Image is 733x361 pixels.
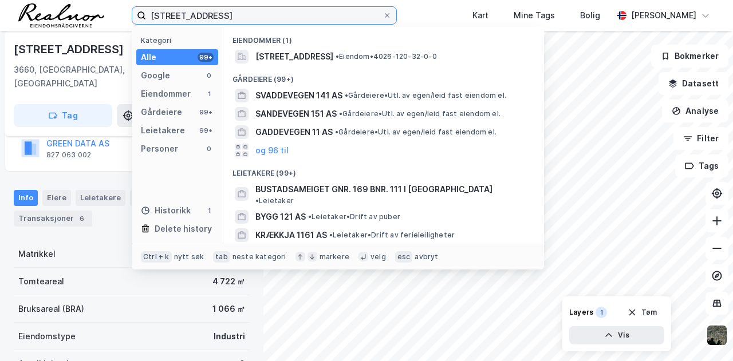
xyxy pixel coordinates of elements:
button: Filter [673,127,728,150]
div: [STREET_ADDRESS] [14,40,126,58]
div: 6 [76,213,88,224]
button: Vis [569,326,664,344]
button: Bokmerker [651,45,728,68]
div: Eiere [42,190,71,206]
button: Tag [14,104,112,127]
span: • [345,91,348,100]
div: 3660, [GEOGRAPHIC_DATA], [GEOGRAPHIC_DATA] [14,63,201,90]
div: 827 063 002 [46,150,91,160]
span: • [336,52,339,61]
div: Matrikkel [18,247,56,261]
div: Google [141,69,170,82]
button: Analyse [662,100,728,122]
div: Gårdeiere [141,105,182,119]
div: 99+ [198,53,214,62]
div: Bruksareal (BRA) [18,302,84,316]
div: Mine Tags [514,9,555,22]
div: Eiendommer (1) [223,27,544,47]
span: GADDEVEGEN 11 AS [255,125,333,139]
div: Eiendommer [141,87,191,101]
div: Leietakere (99+) [223,160,544,180]
button: og 96 til [255,144,289,157]
span: • [335,128,338,136]
div: Industri [214,330,245,343]
div: neste kategori [232,252,286,261]
button: Datasett [659,72,728,95]
span: Leietaker • Drift av ferieleiligheter [329,231,455,240]
span: BUSTADSAMEIGET GNR. 169 BNR. 111 I [GEOGRAPHIC_DATA] [255,183,492,196]
div: markere [320,252,349,261]
div: Personer [141,142,178,156]
div: Leietakere [141,124,185,137]
span: [STREET_ADDRESS] [255,50,333,64]
div: Leietakere [76,190,125,206]
span: • [339,109,342,118]
div: Gårdeiere (99+) [223,66,544,86]
div: Datasett [130,190,173,206]
span: SANDEVEGEN 151 AS [255,107,337,121]
div: 1 [204,89,214,98]
span: Leietaker [255,196,294,205]
button: Tøm [620,303,664,322]
div: tab [213,251,230,263]
div: 1 [596,307,607,318]
div: Layers [569,308,593,317]
div: esc [395,251,413,263]
div: velg [371,252,386,261]
div: Historikk [141,204,191,217]
span: SVADDEVEGEN 141 AS [255,89,342,102]
div: Ctrl + k [141,251,172,263]
div: avbryt [415,252,438,261]
div: 0 [204,71,214,80]
div: Eiendomstype [18,330,76,343]
img: realnor-logo.934646d98de889bb5806.png [18,3,104,27]
span: Eiendom • 4026-120-32-0-0 [336,52,437,61]
div: Transaksjoner [14,211,92,227]
button: Tags [675,154,728,177]
div: Kategori [141,36,218,45]
div: 99+ [198,126,214,135]
div: Kontrollprogram for chat [676,306,733,361]
span: BYGG 121 AS [255,210,306,224]
div: nytt søk [174,252,204,261]
span: Gårdeiere • Utl. av egen/leid fast eiendom el. [339,109,501,118]
div: Info [14,190,38,206]
span: • [255,196,259,205]
div: Bolig [580,9,600,22]
span: Gårdeiere • Utl. av egen/leid fast eiendom el. [345,91,506,100]
iframe: Chat Widget [676,306,733,361]
div: 4 722 ㎡ [212,275,245,288]
div: Delete history [155,222,212,236]
span: Leietaker • Drift av puber [308,212,400,221]
div: Alle [141,50,156,64]
div: [PERSON_NAME] [631,9,696,22]
input: Søk på adresse, matrikkel, gårdeiere, leietakere eller personer [146,7,383,24]
span: • [308,212,312,221]
div: 0 [204,144,214,153]
div: Tomteareal [18,275,64,288]
span: KRÆKKJA 1161 AS [255,228,327,242]
div: 99+ [198,108,214,117]
div: 1 [204,206,214,215]
span: • [329,231,333,239]
span: Gårdeiere • Utl. av egen/leid fast eiendom el. [335,128,496,137]
div: 1 066 ㎡ [212,302,245,316]
div: Kart [472,9,488,22]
